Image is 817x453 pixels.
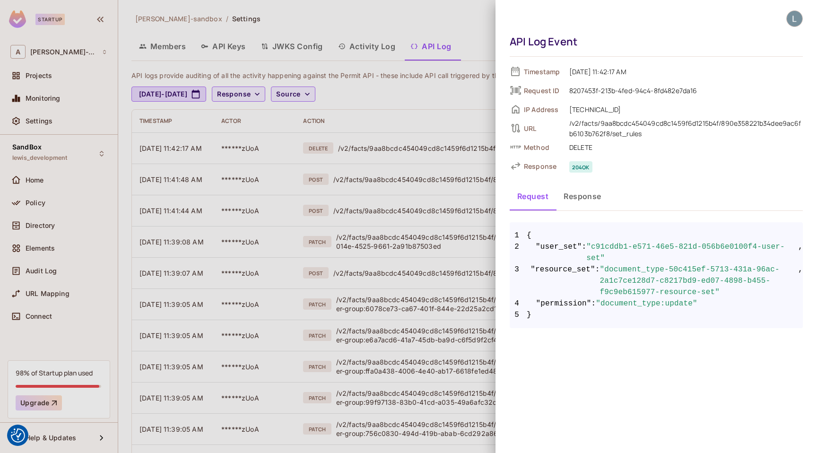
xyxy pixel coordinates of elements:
span: "document_type-50c415ef-5713-431a-96ac-2a1c7ce128d7-c8217bd9-ed07-4898-b455-f9c9eb615977-resource... [600,264,799,298]
img: Lewis Youl [787,11,802,26]
span: Request ID [524,86,562,95]
span: "permission" [536,298,591,309]
span: Timestamp [524,67,562,76]
span: Response [524,162,562,171]
span: URL [524,124,562,133]
div: /v2/facts/9aa8bcdc454049cd8c1459f6d1215b4f/890e358221b34dee9ac6fb6103b762f8/set_rules [569,118,803,139]
span: "document_type:update" [596,298,697,309]
span: "user_set" [536,241,582,264]
span: IP Address [524,105,562,114]
span: { [527,230,531,241]
span: 2 [510,241,527,264]
span: "resource_set" [530,264,595,298]
button: Consent Preferences [11,428,25,443]
button: Response [556,184,609,208]
span: 5 [510,309,527,321]
span: Method [524,143,562,152]
span: 3 [510,264,527,298]
button: Request [510,184,556,208]
span: [DATE] 11:42:17 AM [565,66,803,77]
span: 204 ok [569,161,592,173]
span: : [591,298,596,309]
span: DELETE [565,141,803,153]
span: "c91cddb1-e571-46e5-821d-056b6e0100f4-user-set" [586,241,798,264]
span: 8207453f-213b-4fed-94c4-8fd482e7da16 [565,85,803,96]
img: Revisit consent button [11,428,25,443]
span: [TECHNICAL_ID] [565,104,803,115]
div: API Log Event [510,35,798,49]
span: , [798,241,803,264]
span: } [510,309,803,321]
span: 1 [510,230,527,241]
span: 4 [510,298,527,309]
span: , [798,264,803,298]
span: : [582,241,587,264]
span: : [595,264,600,298]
